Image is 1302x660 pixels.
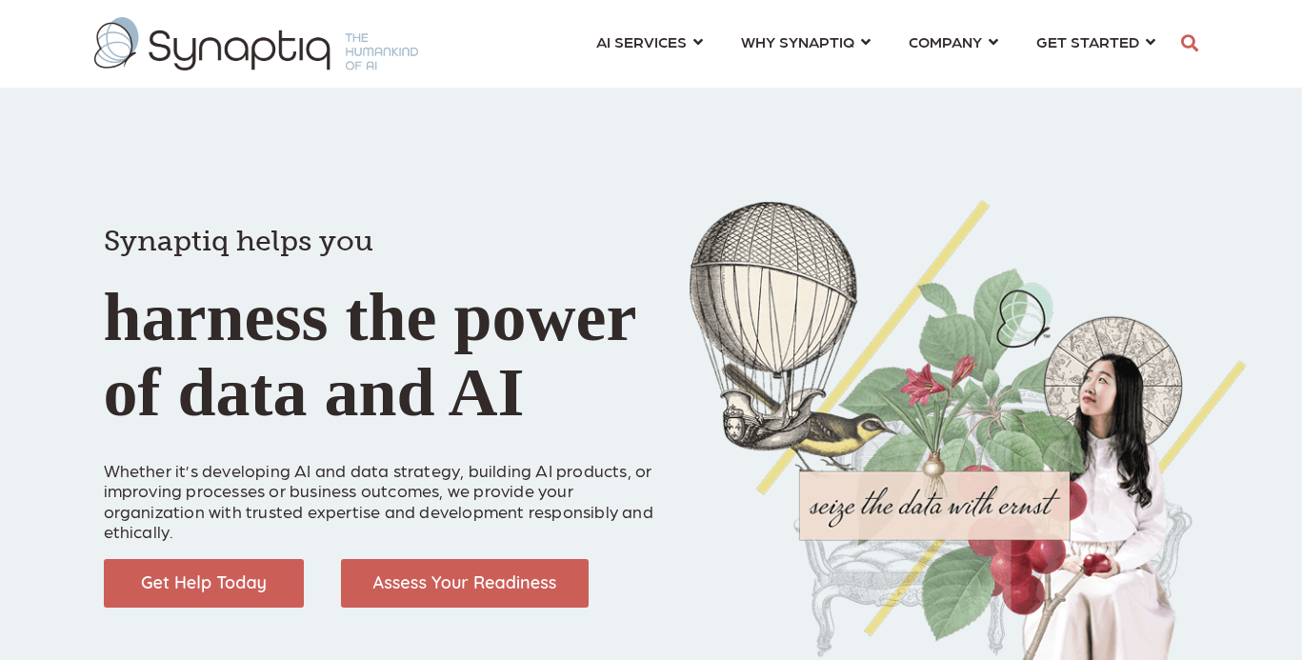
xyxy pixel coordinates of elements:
[341,559,589,608] img: Assess Your Readiness
[596,29,687,54] span: AI SERVICES
[104,224,373,258] span: Synaptiq helps you
[1036,29,1139,54] span: GET STARTED
[596,24,703,59] a: AI SERVICES
[104,559,304,608] img: Get Help Today
[1036,24,1155,59] a: GET STARTED
[94,17,418,70] img: synaptiq logo-1
[741,24,871,59] a: WHY SYNAPTIQ
[909,24,998,59] a: COMPANY
[104,439,661,542] p: Whether it’s developing AI and data strategy, building AI products, or improving processes or bus...
[741,29,854,54] span: WHY SYNAPTIQ
[104,190,661,430] h1: harness the power of data and AI
[577,10,1174,78] nav: menu
[909,29,982,54] span: COMPANY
